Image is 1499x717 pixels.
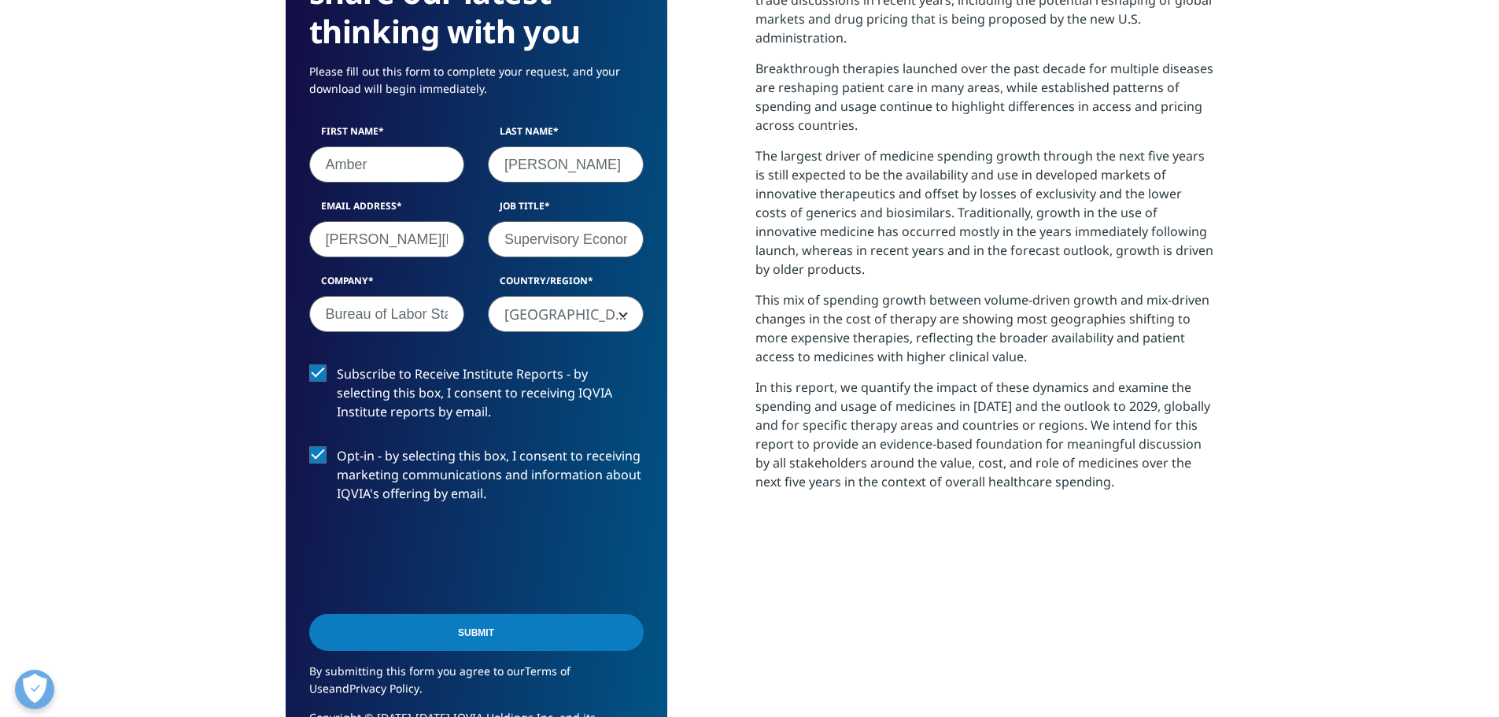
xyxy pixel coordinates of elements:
span: United States [488,296,644,332]
label: Company [309,274,465,296]
p: The largest driver of medicine spending growth through the next five years is still expected to b... [755,146,1214,290]
label: Job Title [488,199,644,221]
label: Last Name [488,124,644,146]
p: By submitting this form you agree to our and . [309,663,644,709]
label: Opt-in - by selecting this box, I consent to receiving marketing communications and information a... [309,446,644,512]
p: Please fill out this form to complete your request, and your download will begin immediately. [309,63,644,109]
label: First Name [309,124,465,146]
label: Subscribe to Receive Institute Reports - by selecting this box, I consent to receiving IQVIA Inst... [309,364,644,430]
a: Privacy Policy [349,681,419,696]
input: Submit [309,614,644,651]
span: United States [489,297,643,333]
p: In this report, we quantify the impact of these dynamics and examine the spending and usage of me... [755,378,1214,503]
p: Breakthrough therapies launched over the past decade for multiple diseases are reshaping patient ... [755,59,1214,146]
button: Open Preferences [15,670,54,709]
p: This mix of spending growth between volume-driven growth and mix-driven changes in the cost of th... [755,290,1214,378]
label: Country/Region [488,274,644,296]
iframe: reCAPTCHA [309,528,548,589]
label: Email Address [309,199,465,221]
